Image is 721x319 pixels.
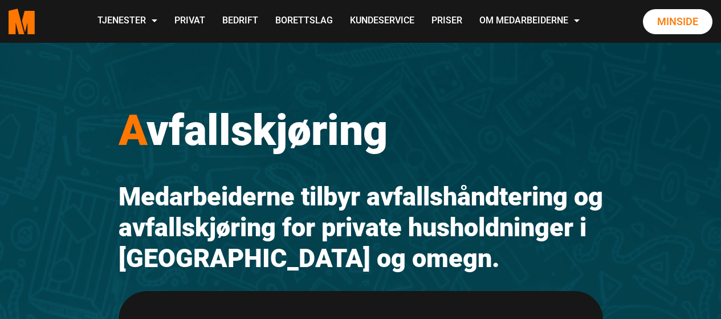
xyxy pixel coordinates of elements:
[471,1,588,42] a: Om Medarbeiderne
[643,9,712,34] a: Minside
[89,1,166,42] a: Tjenester
[423,1,471,42] a: Priser
[166,1,214,42] a: Privat
[119,105,146,155] span: A
[119,104,603,156] h1: vfallskjøring
[214,1,267,42] a: Bedrift
[341,1,423,42] a: Kundeservice
[267,1,341,42] a: Borettslag
[119,181,603,274] h2: Medarbeiderne tilbyr avfallshåndtering og avfallskjøring for private husholdninger i [GEOGRAPHIC_...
